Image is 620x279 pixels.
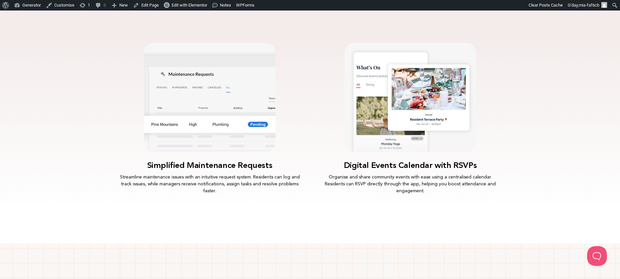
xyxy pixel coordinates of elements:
[579,3,599,8] span: mia-faf6cb
[172,3,207,8] span: Edit with Elementor
[144,43,275,152] img: OM-10
[320,160,501,170] h3: Digital Events Calendar with RSVPs
[119,174,300,194] p: Streamline maintenance issues with an intuitive request system. Residents can log and track issue...
[587,246,607,266] iframe: Toggle Customer Support
[345,43,476,152] img: OM-09
[119,160,300,170] h3: Simplified Maintenance Requests
[320,174,501,194] p: Organise and share community events with ease using a centralised calendar. Residents can RSVP di...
